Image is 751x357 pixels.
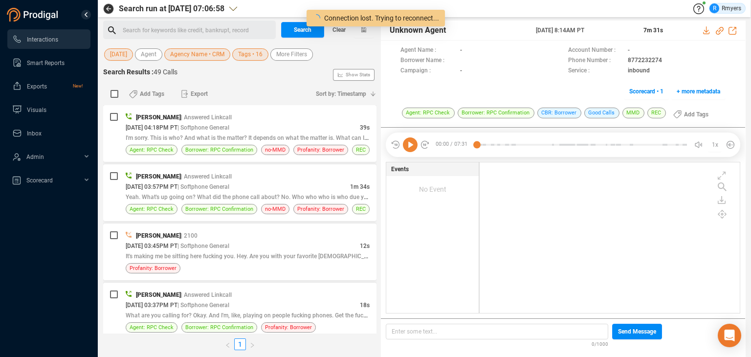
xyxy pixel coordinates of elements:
[390,24,446,36] span: Unknown Agent
[123,86,170,102] button: Add Tags
[12,29,83,49] a: Interactions
[246,338,259,350] button: right
[647,108,666,118] span: REC
[265,323,312,332] span: Profanity: Borrower
[624,84,669,99] button: Scorecard • 1
[27,130,42,137] span: Inbox
[126,183,177,190] span: [DATE] 03:57PM PT
[12,76,83,96] a: ExportsNew!
[7,29,90,49] li: Interactions
[297,204,344,214] span: Profanity: Borrower
[333,69,375,81] button: Show Stats
[316,86,366,102] span: Sort by: Timestamp
[568,56,623,66] span: Phone Number :
[26,177,53,184] span: Scorecard
[618,324,656,339] span: Send Message
[310,86,376,102] button: Sort by: Timestamp
[7,100,90,119] li: Visuals
[27,107,46,113] span: Visuals
[126,252,382,260] span: It's making me be sitting here fucking you. Hey. Are you with your favorite [DEMOGRAPHIC_DATA]?
[181,232,198,239] span: | 2100
[391,165,409,174] span: Events
[360,124,370,131] span: 39s
[12,100,83,119] a: Visuals
[103,68,154,76] span: Search Results :
[612,324,662,339] button: Send Message
[671,84,726,99] button: + more metadata
[356,204,366,214] span: REC
[709,3,741,13] div: Rmyers
[485,165,740,312] div: grid
[232,48,268,61] button: Tags • 16
[276,48,307,61] span: More Filters
[7,123,90,143] li: Inbox
[103,164,376,221] div: [PERSON_NAME]| Answered Linkcall[DATE] 03:57PM PT| Softphone General1m 34sYeah. What's up going o...
[177,183,229,190] span: | Softphone General
[324,14,439,22] span: Connection lost. Trying to reconnect...
[103,283,376,339] div: [PERSON_NAME]| Answered Linkcall[DATE] 03:37PM PT| Softphone General18sWhat are you calling for? ...
[126,124,177,131] span: [DATE] 04:18PM PT
[400,45,455,56] span: Agent Name :
[360,243,370,249] span: 12s
[175,86,214,102] button: Export
[584,108,619,118] span: Good Calls
[221,338,234,350] button: left
[592,339,608,348] span: 0/1000
[27,36,58,43] span: Interactions
[7,8,61,22] img: prodigal-logo
[7,76,90,96] li: Exports
[235,339,245,350] a: 1
[119,3,224,15] span: Search run at [DATE] 07:06:58
[360,302,370,309] span: 18s
[458,108,534,118] span: Borrower: RPC Confirmation
[126,311,384,319] span: What are you calling for? Okay. And I'm, like, playing on people fucking phones. Get the fuck off my
[460,66,462,76] span: -
[185,204,253,214] span: Borrower: RPC Confirmation
[356,145,366,155] span: REC
[350,183,370,190] span: 1m 34s
[130,145,174,155] span: Agent: RPC Check
[460,45,462,56] span: -
[140,86,164,102] span: Add Tags
[110,48,127,61] span: [DATE]
[568,45,623,56] span: Account Number :
[265,204,286,214] span: no-MMD
[130,204,174,214] span: Agent: RPC Check
[234,338,246,350] li: 1
[332,22,346,38] span: Clear
[628,56,662,66] span: 8772232274
[181,114,232,121] span: | Answered Linkcall
[181,173,232,180] span: | Answered Linkcall
[684,107,708,122] span: Add Tags
[126,243,177,249] span: [DATE] 03:45PM PT
[249,342,255,348] span: right
[712,137,718,153] span: 1x
[136,291,181,298] span: [PERSON_NAME]
[177,124,229,131] span: | Softphone General
[185,323,253,332] span: Borrower: RPC Confirmation
[130,264,177,273] span: Profanity: Borrower
[430,137,477,152] span: 00:00 / 07:31
[126,193,401,201] span: Yeah. What's up going on? What did the phone call about? No. Who who who is who due you trying to ta
[628,45,630,56] span: -
[130,323,174,332] span: Agent: RPC Check
[386,176,479,202] div: No Event
[270,48,313,61] button: More Filters
[154,68,177,76] span: 49 Calls
[12,53,83,72] a: Smart Reports
[191,86,208,102] span: Export
[297,145,344,155] span: Profanity: Borrower
[346,16,370,134] span: Show Stats
[312,14,321,22] span: loading
[643,27,663,34] span: 7m 31s
[221,338,234,350] li: Previous Page
[126,302,177,309] span: [DATE] 03:37PM PT
[294,22,311,38] span: Search
[181,291,232,298] span: | Answered Linkcall
[628,66,650,76] span: inbound
[164,48,230,61] button: Agency Name • CRM
[12,123,83,143] a: Inbox
[225,342,231,348] span: left
[136,232,181,239] span: [PERSON_NAME]
[27,83,47,90] span: Exports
